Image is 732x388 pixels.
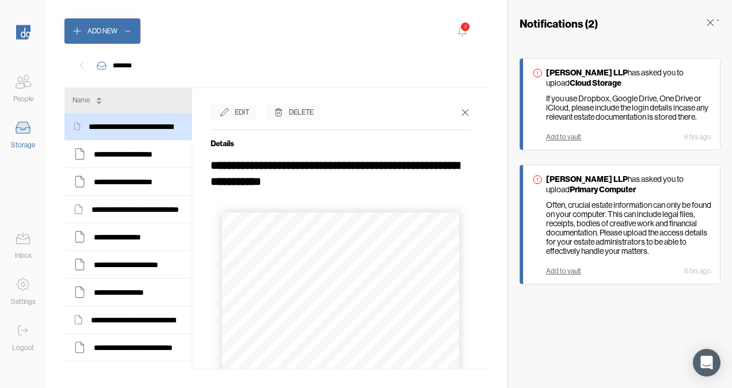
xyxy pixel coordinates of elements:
[64,18,140,44] button: Add New
[693,349,720,376] div: Open Intercom Messenger
[546,133,581,141] div: Add to vault
[546,200,711,256] p: Often, crucial estate information can only be found on your computer. This can include legal file...
[461,22,470,31] div: 2
[199,332,370,343] span: Check your State Pension forecast
[570,184,636,195] strong: Primary Computer
[87,25,117,37] div: Add New
[235,106,249,118] div: Edit
[684,267,711,275] div: 6 hrs ago
[199,357,333,365] span: Help make [DOMAIN_NAME] better
[546,67,711,88] p: has asked you to upload
[520,17,598,31] h3: Notifications ( 2 )
[570,78,622,88] strong: Cloud Storage
[13,93,33,105] div: People
[73,94,90,106] div: Name
[546,94,711,121] p: If you use Dropbox, Google Drive, One Drive or iCloud, please include the login details incase an...
[211,104,257,120] button: Edit
[11,139,35,151] div: Storage
[546,267,581,275] div: Add to vault
[266,104,321,120] button: Delete
[199,368,379,376] span: Sign up to take part in research (opens in new tab)
[546,174,628,184] strong: [PERSON_NAME] LLP
[15,250,32,261] div: Inbox
[684,133,711,141] div: 6 hrs ago
[211,139,471,148] h5: Details
[12,342,34,353] div: Logout
[546,174,711,195] p: has asked you to upload
[296,303,454,307] span: Your State Pension summary - Check your State Pension - [DOMAIN_NAME]
[546,67,628,78] strong: [PERSON_NAME] LLP
[11,296,36,307] div: Settings
[289,106,314,118] div: Delete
